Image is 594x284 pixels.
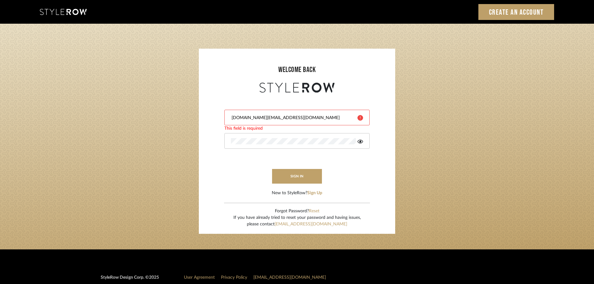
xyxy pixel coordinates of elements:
a: Create an Account [478,4,554,20]
div: welcome back [205,64,389,75]
div: Forgot Password? [233,208,361,214]
input: Email Address [231,115,353,121]
div: If you have already tried to reset your password and having issues, please contact [233,214,361,228]
a: Privacy Policy [221,275,247,280]
a: User Agreement [184,275,215,280]
button: Reset [309,208,319,214]
div: New to StyleRow? [272,190,322,196]
button: sign in [272,169,322,184]
div: This field is required [224,125,370,132]
a: [EMAIL_ADDRESS][DOMAIN_NAME] [253,275,326,280]
button: Sign Up [307,190,322,196]
a: [EMAIL_ADDRESS][DOMAIN_NAME] [275,222,347,226]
